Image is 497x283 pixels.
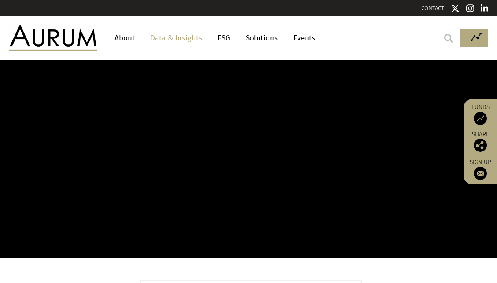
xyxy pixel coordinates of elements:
[468,103,493,125] a: Funds
[474,139,487,152] img: Share this post
[466,4,474,13] img: Instagram icon
[468,158,493,180] a: Sign up
[421,5,444,11] a: CONTACT
[481,4,489,13] img: Linkedin icon
[9,25,97,51] img: Aurum
[444,34,453,43] img: search.svg
[451,4,460,13] img: Twitter icon
[474,167,487,180] img: Sign up to our newsletter
[474,112,487,125] img: Access Funds
[146,30,206,46] a: Data & Insights
[289,30,315,46] a: Events
[110,30,139,46] a: About
[241,30,282,46] a: Solutions
[468,132,493,152] div: Share
[213,30,235,46] a: ESG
